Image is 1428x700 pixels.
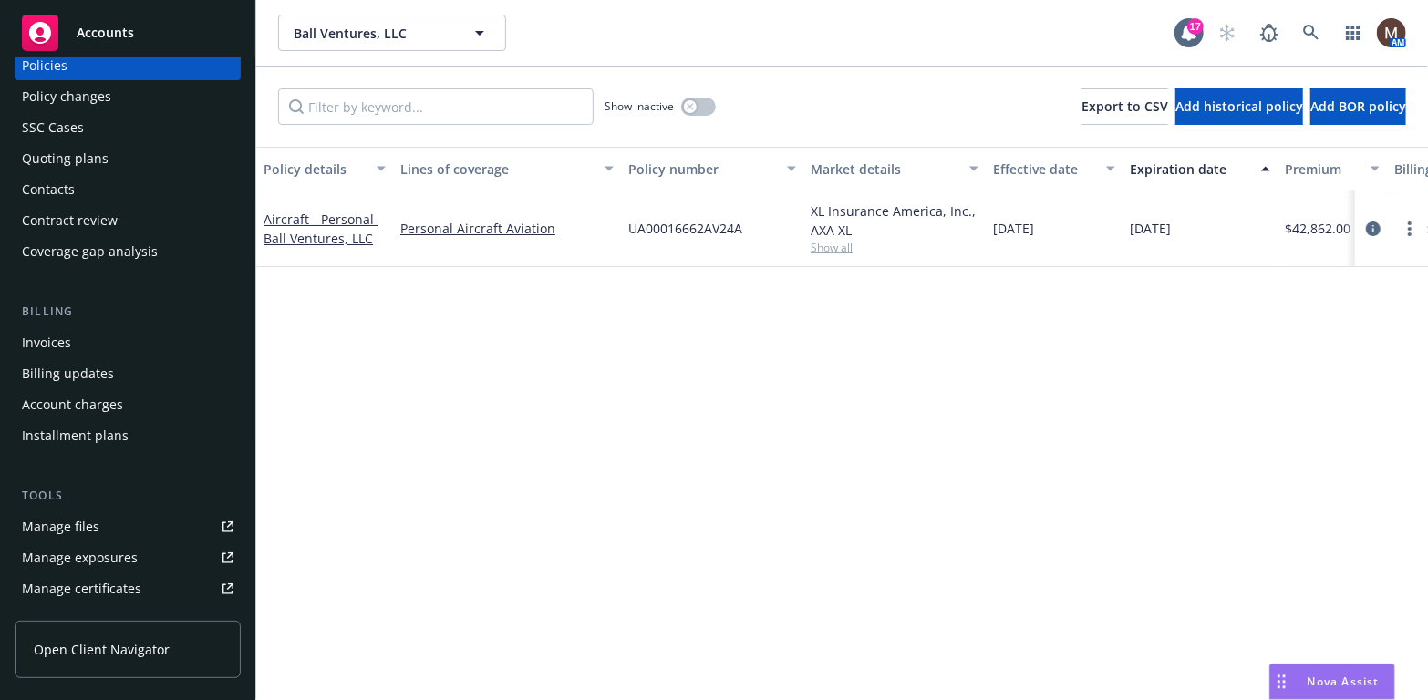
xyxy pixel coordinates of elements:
[15,390,241,419] a: Account charges
[393,147,621,190] button: Lines of coverage
[1308,674,1380,689] span: Nova Assist
[22,512,99,541] div: Manage files
[1130,160,1250,179] div: Expiration date
[264,160,366,179] div: Policy details
[1187,18,1204,35] div: 17
[811,160,958,179] div: Market details
[1123,147,1278,190] button: Expiration date
[15,175,241,204] a: Contacts
[15,113,241,142] a: SSC Cases
[400,160,594,179] div: Lines of coverage
[22,359,114,388] div: Billing updates
[1081,98,1168,115] span: Export to CSV
[15,512,241,541] a: Manage files
[22,421,129,450] div: Installment plans
[1285,219,1350,238] span: $42,862.00
[15,328,241,357] a: Invoices
[1293,15,1330,51] a: Search
[15,605,241,634] a: Manage claims
[1310,98,1406,115] span: Add BOR policy
[1310,88,1406,125] button: Add BOR policy
[278,15,506,51] button: Ball Ventures, LLC
[22,113,84,142] div: SSC Cases
[628,219,742,238] span: UA00016662AV24A
[1130,219,1171,238] span: [DATE]
[15,303,241,321] div: Billing
[15,487,241,505] div: Tools
[803,147,986,190] button: Market details
[15,144,241,173] a: Quoting plans
[15,82,241,111] a: Policy changes
[986,147,1123,190] button: Effective date
[1081,88,1168,125] button: Export to CSV
[15,206,241,235] a: Contract review
[294,24,451,43] span: Ball Ventures, LLC
[1175,88,1303,125] button: Add historical policy
[22,175,75,204] div: Contacts
[1377,18,1406,47] img: photo
[1285,160,1360,179] div: Premium
[1362,218,1384,240] a: circleInformation
[15,574,241,603] a: Manage certificates
[264,211,378,247] span: - Ball Ventures, LLC
[22,574,141,603] div: Manage certificates
[993,160,1095,179] div: Effective date
[264,211,378,247] a: Aircraft - Personal
[1335,15,1371,51] a: Switch app
[22,237,158,266] div: Coverage gap analysis
[1175,98,1303,115] span: Add historical policy
[993,219,1034,238] span: [DATE]
[1269,664,1395,700] button: Nova Assist
[256,147,393,190] button: Policy details
[22,82,111,111] div: Policy changes
[22,206,118,235] div: Contract review
[22,328,71,357] div: Invoices
[1251,15,1288,51] a: Report a Bug
[1270,664,1293,699] div: Drag to move
[811,201,978,240] div: XL Insurance America, Inc., AXA XL
[15,543,241,572] a: Manage exposures
[278,88,594,125] input: Filter by keyword...
[22,390,123,419] div: Account charges
[15,7,241,58] a: Accounts
[621,147,803,190] button: Policy number
[77,26,134,40] span: Accounts
[1399,218,1421,240] a: more
[605,98,674,114] span: Show inactive
[15,51,241,80] a: Policies
[22,144,109,173] div: Quoting plans
[1278,147,1387,190] button: Premium
[1209,15,1246,51] a: Start snowing
[15,421,241,450] a: Installment plans
[628,160,776,179] div: Policy number
[34,640,170,659] span: Open Client Navigator
[22,51,67,80] div: Policies
[15,359,241,388] a: Billing updates
[22,605,114,634] div: Manage claims
[811,240,978,255] span: Show all
[400,219,614,238] a: Personal Aircraft Aviation
[22,543,138,572] div: Manage exposures
[15,237,241,266] a: Coverage gap analysis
